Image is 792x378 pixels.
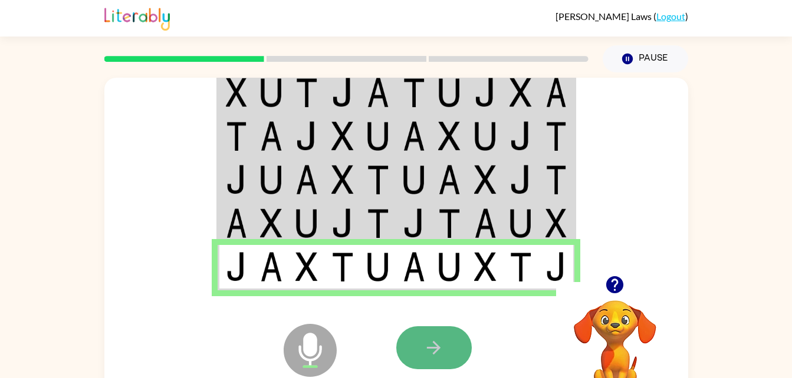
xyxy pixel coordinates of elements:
[474,165,497,194] img: x
[438,252,461,281] img: u
[295,208,318,238] img: u
[545,78,567,107] img: a
[545,165,567,194] img: t
[331,78,354,107] img: j
[367,208,389,238] img: t
[474,252,497,281] img: x
[438,208,461,238] img: t
[226,78,247,107] img: x
[295,252,318,281] img: x
[403,165,425,194] img: u
[260,208,282,238] img: x
[260,165,282,194] img: u
[438,78,461,107] img: u
[226,208,247,238] img: a
[260,78,282,107] img: u
[545,252,567,281] img: j
[104,5,170,31] img: Literably
[295,78,318,107] img: t
[403,121,425,151] img: a
[556,11,653,22] span: [PERSON_NAME] Laws
[367,165,389,194] img: t
[510,252,532,281] img: t
[260,121,282,151] img: a
[403,252,425,281] img: a
[474,208,497,238] img: a
[556,11,688,22] div: ( )
[331,165,354,194] img: x
[474,121,497,151] img: u
[403,78,425,107] img: t
[226,165,247,194] img: j
[510,165,532,194] img: j
[295,121,318,151] img: j
[603,45,688,72] button: Pause
[331,208,354,238] img: j
[331,252,354,281] img: t
[367,252,389,281] img: u
[510,121,532,151] img: j
[545,121,567,151] img: t
[545,208,567,238] img: x
[260,252,282,281] img: a
[510,78,532,107] img: x
[438,121,461,151] img: x
[367,121,389,151] img: u
[226,121,247,151] img: t
[474,78,497,107] img: j
[226,252,247,281] img: j
[367,78,389,107] img: a
[656,11,685,22] a: Logout
[510,208,532,238] img: u
[331,121,354,151] img: x
[295,165,318,194] img: a
[438,165,461,194] img: a
[403,208,425,238] img: j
